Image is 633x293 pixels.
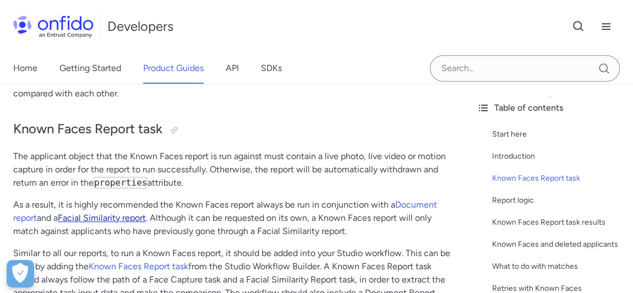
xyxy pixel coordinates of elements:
svg: Open search button [572,20,585,33]
a: Getting Started [59,53,121,84]
a: Known Faces and deleted applicants [492,238,624,251]
a: Home [13,53,37,84]
a: API [226,53,239,84]
a: Known Faces Report task results [492,216,624,229]
a: Document report [13,199,437,223]
a: Product Guides [143,53,204,84]
h2: Known Faces Report task [13,120,455,139]
a: SDKs [261,53,282,84]
h1: Developers [107,18,173,35]
input: Onfido search input field [430,55,620,82]
a: Start here [492,128,624,141]
a: Report logic [492,194,624,207]
img: Onfido Logo [13,15,94,37]
button: Open Preferences [7,260,34,287]
a: Known Faces Report task [492,172,624,185]
a: Known Faces Report task [89,261,188,272]
svg: Open navigation menu button [599,20,613,33]
a: Facial Similarity report [58,213,146,223]
div: Cookie Preferences [7,260,34,287]
a: What to do with matches [492,260,624,273]
p: As a result, it is highly recommended the Known Faces report always be run in conjunction with a ... [13,198,455,238]
button: Open search button [565,13,592,40]
a: Introduction [492,150,624,163]
p: The applicant object that the Known Faces report is run against must contain a live photo, live v... [13,150,455,189]
button: Open navigation menu button [592,13,620,40]
code: properties [94,177,148,188]
div: Table of contents [477,101,624,115]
